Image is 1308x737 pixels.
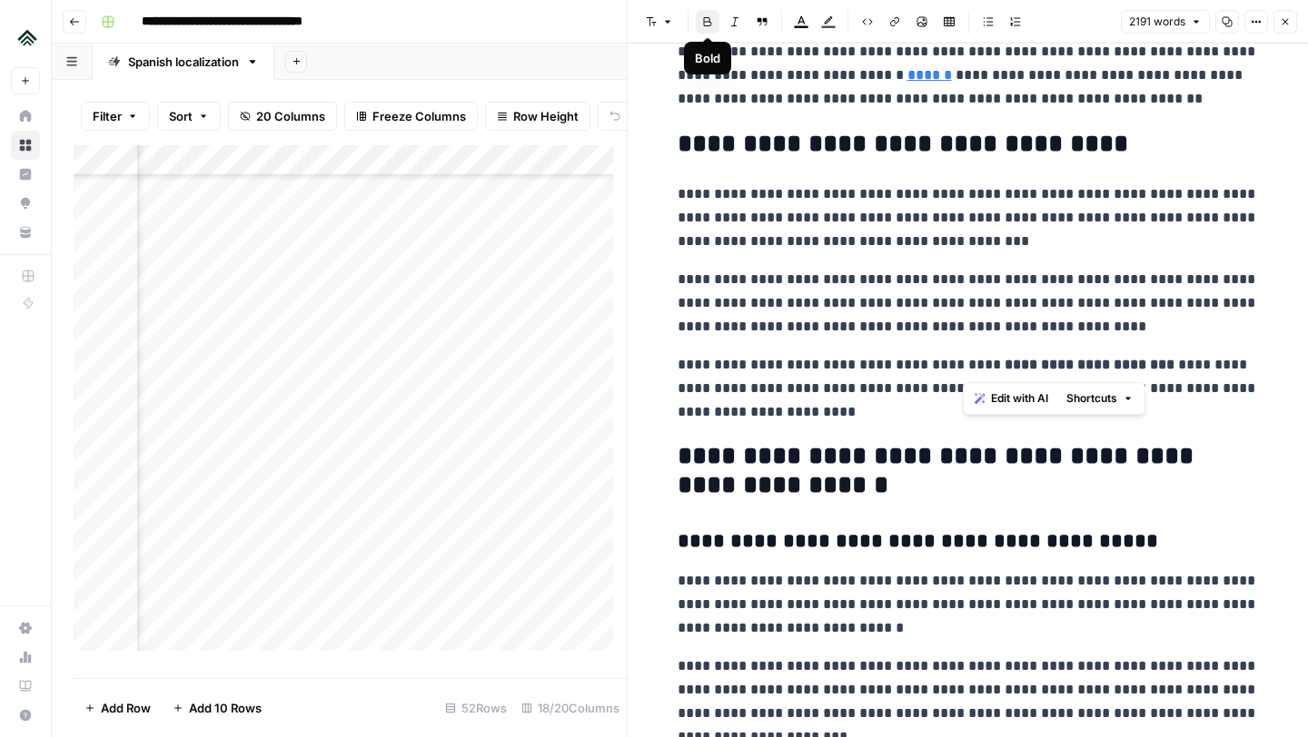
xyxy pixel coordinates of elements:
button: Row Height [485,102,590,131]
a: Home [11,102,40,131]
img: tab_keywords_by_traffic_grey.svg [193,105,208,120]
button: Shortcuts [1059,387,1141,410]
span: Filter [93,107,122,125]
a: Opportunities [11,189,40,218]
span: Add Row [101,699,151,717]
a: Your Data [11,218,40,247]
button: Undo [598,102,669,131]
div: Dominio: [DOMAIN_NAME] [47,47,203,62]
a: Usage [11,643,40,672]
span: Shortcuts [1066,390,1117,407]
span: Row Height [513,107,579,125]
button: Filter [81,102,150,131]
div: 52 Rows [438,693,514,722]
span: 20 Columns [256,107,325,125]
img: Uplisting Logo [11,21,44,54]
div: v 4.0.25 [51,29,89,44]
button: Sort [157,102,221,131]
button: Freeze Columns [344,102,478,131]
a: Insights [11,160,40,189]
a: Settings [11,614,40,643]
button: Help + Support [11,701,40,730]
div: Dominio [95,107,139,119]
span: Add 10 Rows [189,699,262,717]
span: Edit with AI [991,390,1048,407]
div: Spanish localization [128,53,239,71]
button: Add Row [74,693,162,722]
a: Learning Hub [11,672,40,701]
a: Spanish localization [93,44,274,80]
button: 2191 words [1121,10,1210,34]
img: website_grey.svg [29,47,44,62]
a: Browse [11,131,40,160]
button: 20 Columns [228,102,337,131]
span: Freeze Columns [372,107,466,125]
div: Bold [695,49,720,67]
button: Add 10 Rows [162,693,272,722]
button: Workspace: Uplisting [11,15,40,60]
img: logo_orange.svg [29,29,44,44]
div: Palabras clave [213,107,289,119]
span: 2191 words [1129,14,1185,30]
img: tab_domain_overview_orange.svg [75,105,90,120]
button: Edit with AI [967,387,1055,410]
div: 18/20 Columns [514,693,627,722]
span: Sort [169,107,193,125]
